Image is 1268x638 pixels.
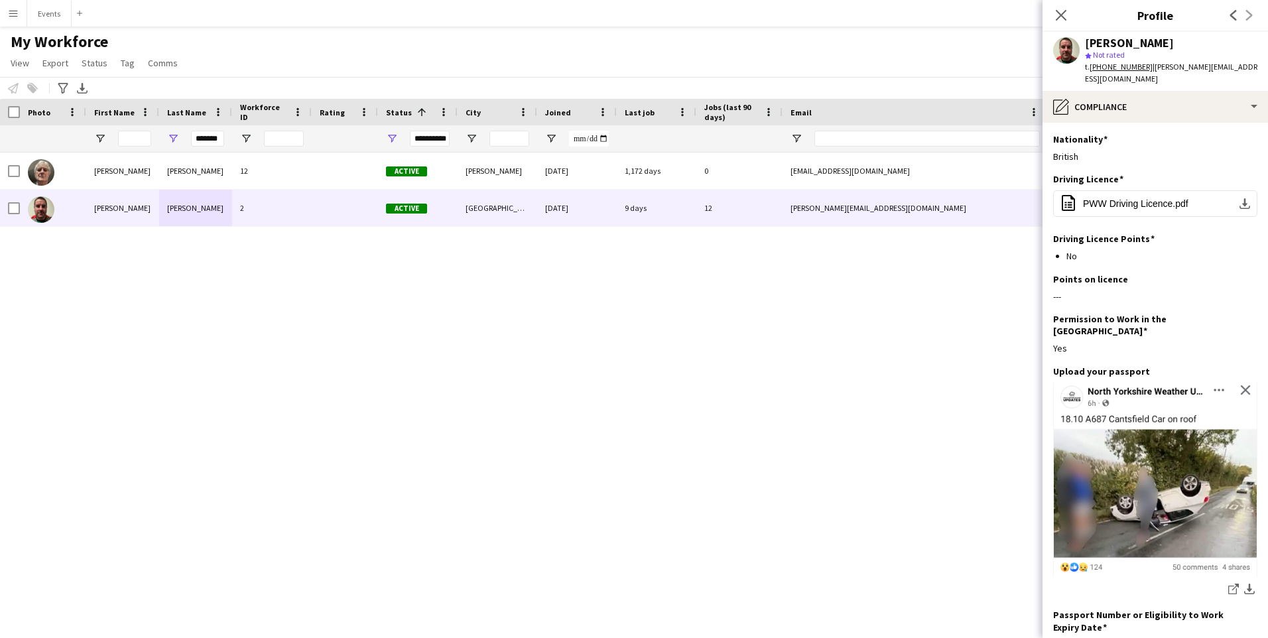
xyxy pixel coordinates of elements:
[1053,133,1108,145] h3: Nationality
[625,107,655,117] span: Last job
[94,133,106,145] button: Open Filter Menu
[545,133,557,145] button: Open Filter Menu
[791,133,802,145] button: Open Filter Menu
[537,190,617,226] div: [DATE]
[159,153,232,189] div: [PERSON_NAME]
[240,133,252,145] button: Open Filter Menu
[28,159,54,186] img: Michael Wilmore
[386,107,412,117] span: Status
[143,54,183,72] a: Comms
[386,204,427,214] span: Active
[1085,37,1174,49] div: [PERSON_NAME]
[783,190,1048,226] div: [PERSON_NAME][EMAIL_ADDRESS][DOMAIN_NAME]
[74,80,90,96] app-action-btn: Export XLSX
[121,57,135,69] span: Tag
[458,190,537,226] div: [GEOGRAPHIC_DATA]
[617,153,696,189] div: 1,172 days
[76,54,113,72] a: Status
[148,57,178,69] span: Comms
[264,131,304,147] input: Workforce ID Filter Input
[1043,7,1268,24] h3: Profile
[37,54,74,72] a: Export
[1053,233,1155,245] h3: Driving Licence Points
[1053,151,1257,162] div: British
[1053,365,1150,377] h3: Upload your passport
[320,107,345,117] span: Rating
[232,153,312,189] div: 12
[1053,173,1123,185] h3: Driving Licence
[1053,190,1257,217] button: PWW Driving Licence.pdf
[386,133,398,145] button: Open Filter Menu
[1053,273,1128,285] h3: Points on licence
[115,54,140,72] a: Tag
[1066,250,1257,262] li: No
[791,107,812,117] span: Email
[1043,91,1268,123] div: Compliance
[240,102,288,122] span: Workforce ID
[94,107,135,117] span: First Name
[167,107,206,117] span: Last Name
[814,131,1040,147] input: Email Filter Input
[458,153,537,189] div: [PERSON_NAME]
[28,196,54,223] img: Paul Wilmore
[159,190,232,226] div: [PERSON_NAME]
[11,32,108,52] span: My Workforce
[82,57,107,69] span: Status
[1053,290,1257,302] div: ---
[386,166,427,176] span: Active
[466,133,477,145] button: Open Filter Menu
[617,190,696,226] div: 9 days
[55,80,71,96] app-action-btn: Advanced filters
[696,153,783,189] div: 0
[191,131,224,147] input: Last Name Filter Input
[86,153,159,189] div: [PERSON_NAME]
[1085,62,1257,84] span: | [PERSON_NAME][EMAIL_ADDRESS][DOMAIN_NAME]
[167,133,179,145] button: Open Filter Menu
[783,153,1048,189] div: [EMAIL_ADDRESS][DOMAIN_NAME]
[86,190,159,226] div: [PERSON_NAME]
[1083,198,1188,209] span: PWW Driving Licence.pdf
[489,131,529,147] input: City Filter Input
[569,131,609,147] input: Joined Filter Input
[1053,313,1247,337] h3: Permission to Work in the [GEOGRAPHIC_DATA]
[1085,62,1153,72] span: t.
[1053,342,1257,354] div: Yes
[537,153,617,189] div: [DATE]
[1053,383,1257,577] img: Screenshot_20241007-011046~2.png
[1093,50,1125,60] span: Not rated
[42,57,68,69] span: Export
[696,190,783,226] div: 12
[118,131,151,147] input: First Name Filter Input
[1053,609,1247,633] h3: Passport Number or Eligibility to Work Expiry Date
[466,107,481,117] span: City
[27,1,72,27] button: Events
[1090,62,1153,72] tcxspan: Call +447774199855 via 3CX
[11,57,29,69] span: View
[704,102,759,122] span: Jobs (last 90 days)
[5,54,34,72] a: View
[28,107,50,117] span: Photo
[545,107,571,117] span: Joined
[232,190,312,226] div: 2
